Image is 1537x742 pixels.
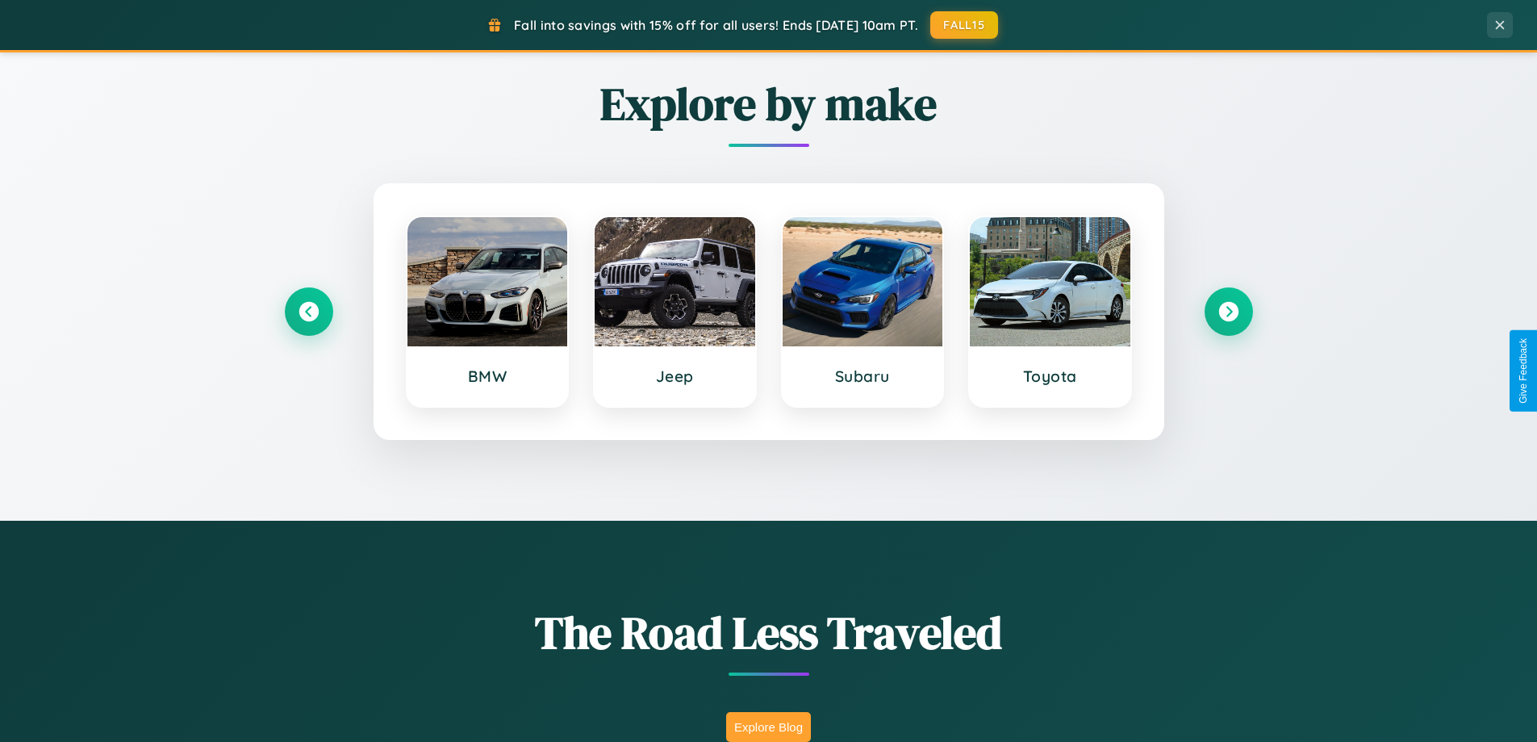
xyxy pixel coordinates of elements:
[986,367,1114,386] h3: Toyota
[611,367,739,386] h3: Jeep
[424,367,552,386] h3: BMW
[285,602,1253,664] h1: The Road Less Traveled
[799,367,927,386] h3: Subaru
[514,17,918,33] span: Fall into savings with 15% off for all users! Ends [DATE] 10am PT.
[930,11,998,39] button: FALL15
[1518,338,1529,404] div: Give Feedback
[285,73,1253,135] h2: Explore by make
[726,712,811,742] button: Explore Blog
